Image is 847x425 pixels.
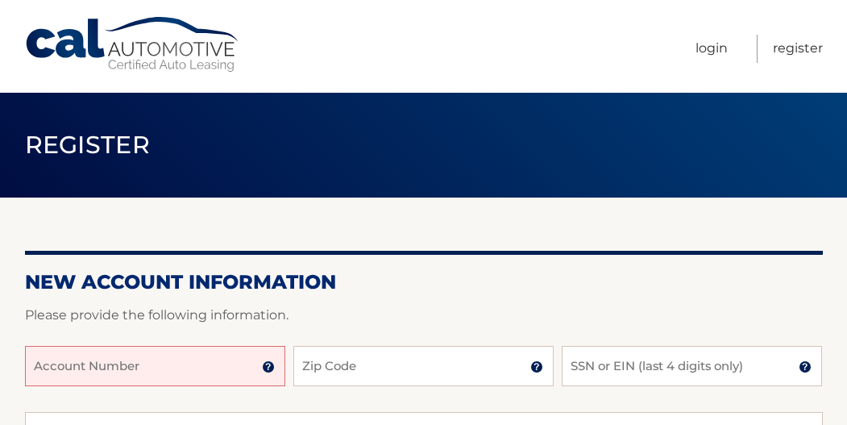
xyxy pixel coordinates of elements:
[562,346,822,386] input: SSN or EIN (last 4 digits only)
[25,270,823,294] h2: New Account Information
[695,35,728,63] a: Login
[25,346,285,386] input: Account Number
[773,35,823,63] a: Register
[24,16,242,73] a: Cal Automotive
[293,346,554,386] input: Zip Code
[530,360,543,373] img: tooltip.svg
[262,360,275,373] img: tooltip.svg
[25,130,151,160] span: Register
[799,360,812,373] img: tooltip.svg
[25,304,823,327] p: Please provide the following information.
